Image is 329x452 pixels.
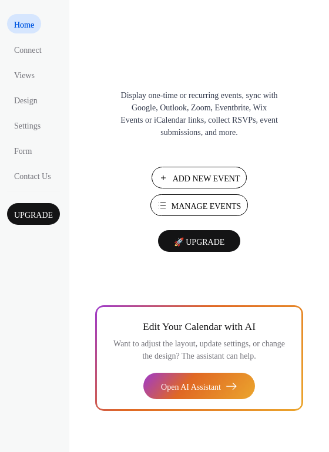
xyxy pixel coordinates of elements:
span: Contact Us [14,170,51,183]
span: Form [14,145,32,157]
button: Upgrade [7,203,60,225]
span: Settings [14,120,41,132]
span: Open AI Assistant [161,381,221,393]
span: 🚀 Upgrade [165,238,234,247]
a: Settings [7,115,48,134]
button: Manage Events [150,194,249,216]
span: Design [14,95,38,107]
a: Views [7,65,42,84]
span: Manage Events [172,200,241,212]
a: Form [7,140,39,160]
span: Add New Event [173,173,240,185]
button: Open AI Assistant [143,373,255,399]
span: Home [14,19,34,31]
span: Edit Your Calendar with AI [143,318,256,335]
span: Connect [14,44,42,56]
span: Want to adjust the layout, update settings, or change the design? The assistant can help. [113,339,285,360]
a: Connect [7,39,49,59]
span: Upgrade [14,209,53,221]
button: 🚀 Upgrade [158,230,241,252]
a: Contact Us [7,166,58,185]
span: Views [14,69,35,82]
span: Display one-time or recurring events, sync with Google, Outlook, Zoom, Eventbrite, Wix Events or ... [120,89,278,139]
a: Design [7,90,45,109]
a: Home [7,14,41,33]
button: Add New Event [152,167,247,188]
